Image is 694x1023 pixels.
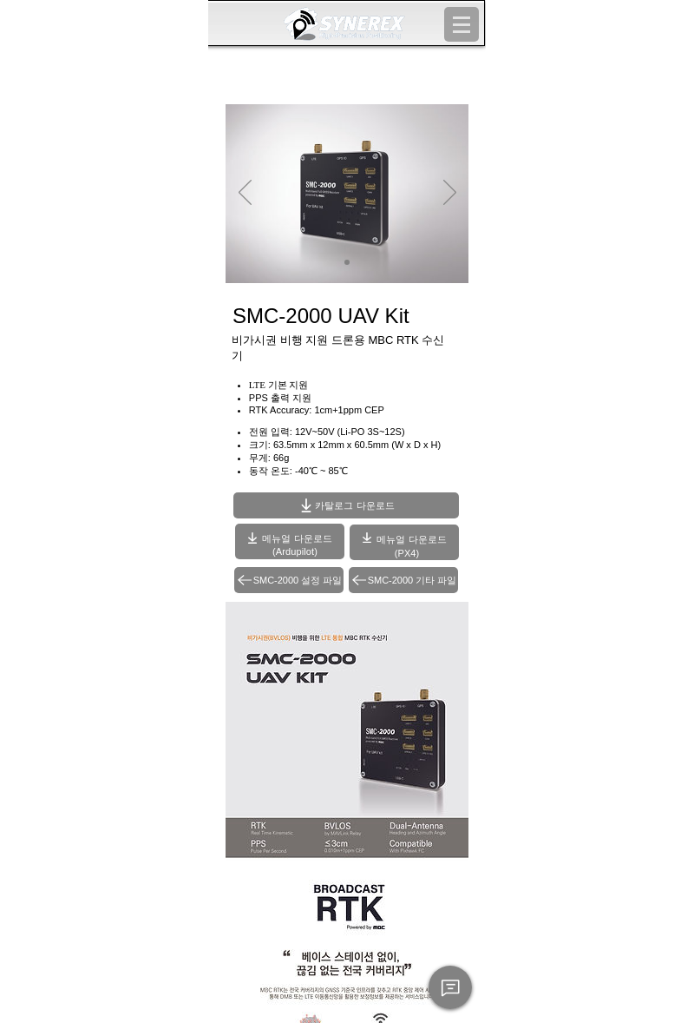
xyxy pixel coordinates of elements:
img: SMC2000.jpg [226,104,468,283]
a: 카탈로그 다운로드 [233,492,459,518]
a: (Ardupilot) [272,546,318,557]
nav: 슬라이드 [338,260,357,265]
div: 슬라이드쇼 [226,104,468,283]
a: Chat [429,966,472,1009]
span: 동작 온도: -40℃ ~ 85℃ [249,465,348,476]
button: 이전 [239,180,252,208]
span: PPS 출력 지원 [249,393,311,403]
a: 메뉴얼 다운로드 [262,533,332,544]
span: 전원 입력: 12V~50V (Li-PO 3S~12S) [249,426,405,437]
span: 카탈로그 다운로드 [315,499,394,512]
a: (PX4) [395,548,420,558]
nav: Site [444,7,479,42]
span: SMC-2000 설정 파일 [253,574,343,587]
button: 다음 [443,180,456,208]
span: SMC-2000 UAV Kit [232,304,409,327]
span: SMC-2000 기타 파일 [368,574,457,587]
section: main content [208,87,486,489]
span: LTE 기본 지원 [249,379,309,390]
span: 무게: 66g [249,452,289,463]
span: 크기: 63.5mm x 12mm x 60.5mm (W x D x H) [249,439,441,450]
a: 01 [344,260,350,265]
img: 회사_로고-removebg-preview.png [278,5,408,45]
a: SMC-2000 설정 파일 [234,567,344,593]
span: 비가시권 비행 지원 드론용 MBC RTK 수신기 [232,333,444,362]
a: 메뉴얼 다운로드 [376,534,447,544]
span: RTK Accuracy: 1cm+1ppm CEP [249,405,384,415]
a: SMC-2000 기타 파일 [349,567,458,593]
